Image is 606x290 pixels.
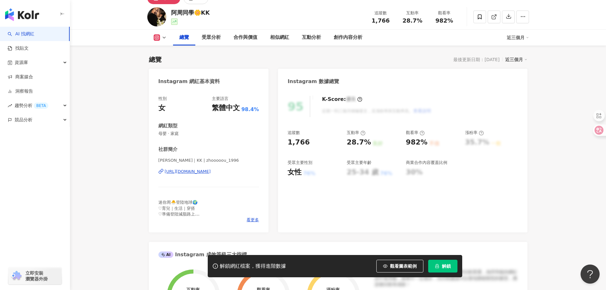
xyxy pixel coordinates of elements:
[347,130,366,136] div: 互動率
[15,55,28,70] span: 資源庫
[179,34,189,41] div: 總覽
[505,55,527,64] div: 近三個月
[8,74,33,80] a: 商案媒合
[376,260,423,272] button: 觀看圖表範例
[233,34,257,41] div: 合作與價值
[149,55,162,64] div: 總覽
[507,32,529,43] div: 近三個月
[212,103,240,113] div: 繁體中文
[288,138,310,147] div: 1,766
[212,96,228,102] div: 主要語言
[8,103,12,108] span: rise
[372,17,390,24] span: 1,766
[171,9,210,17] div: 阿周同學🌼KK
[435,264,439,268] span: lock
[158,251,174,258] div: AI
[158,123,178,129] div: 網紅類型
[8,267,62,285] a: chrome extension立即安裝 瀏覽器外掛
[8,45,29,52] a: 找貼文
[158,131,259,137] span: 母嬰 · 家庭
[158,103,165,113] div: 女
[147,7,166,26] img: KOL Avatar
[406,138,428,147] div: 982%
[402,18,422,24] span: 28.7%
[15,98,48,113] span: 趨勢分析
[165,169,211,174] div: [URL][DOMAIN_NAME]
[406,130,425,136] div: 觀看率
[453,57,499,62] div: 最後更新日期：[DATE]
[347,138,371,147] div: 28.7%
[241,106,259,113] span: 98.4%
[288,167,302,177] div: 女性
[288,130,300,136] div: 追蹤數
[347,160,372,166] div: 受眾主要年齡
[288,160,312,166] div: 受眾主要性別
[247,217,259,223] span: 看更多
[465,130,484,136] div: 漲粉率
[442,264,451,269] span: 解鎖
[15,113,32,127] span: 競品分析
[288,78,339,85] div: Instagram 數據總覽
[158,169,259,174] a: [URL][DOMAIN_NAME]
[432,10,456,16] div: 觀看率
[158,200,200,222] span: 迷你周🐣登陸地球🌍 ♡育兒｜生活｜穿搭 ♡準備登陸減脂路上 ♡保險、理財大小事
[158,96,167,102] div: 性別
[158,251,247,258] div: Instagram 成效等級三大指標
[8,31,34,37] a: searchAI 找網紅
[158,158,259,163] span: [PERSON_NAME]｜KK | zhooooou_1996
[428,260,457,272] button: 解鎖
[220,263,286,270] div: 解鎖網紅檔案，獲得進階數據
[322,96,362,103] div: K-Score :
[158,78,220,85] div: Instagram 網紅基本資料
[334,34,362,41] div: 創作內容分析
[270,34,289,41] div: 相似網紅
[369,10,393,16] div: 追蹤數
[8,88,33,95] a: 洞察報告
[401,10,425,16] div: 互動率
[202,34,221,41] div: 受眾分析
[435,18,453,24] span: 982%
[158,146,178,153] div: 社群簡介
[375,269,518,288] div: 該網紅的互動率和漲粉率都不錯，唯獨觀看率比較普通，為同等級的網紅的中低等級，效果不一定會好，但仍然建議可以發包開箱類型的案型，應該會比較有成效！
[25,270,48,282] span: 立即安裝 瀏覽器外掛
[390,264,417,269] span: 觀看圖表範例
[10,271,23,281] img: chrome extension
[302,34,321,41] div: 互動分析
[406,160,447,166] div: 商業合作內容覆蓋比例
[34,103,48,109] div: BETA
[5,8,39,21] img: logo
